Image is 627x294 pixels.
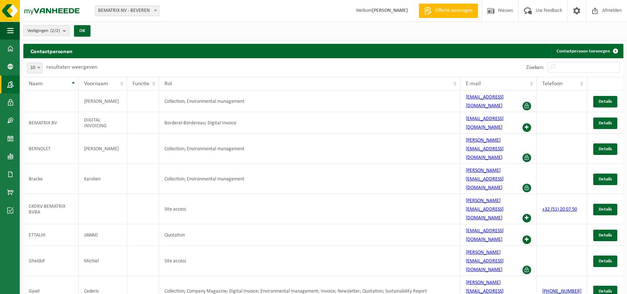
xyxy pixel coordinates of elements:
[27,26,60,36] span: Vestigingen
[79,134,127,164] td: [PERSON_NAME]
[50,28,60,33] count: (2/2)
[593,96,617,107] a: Details
[542,207,577,212] a: +32 (51) 20 07 50
[27,63,43,73] span: 10
[159,164,460,194] td: Collection; Environmental management
[159,246,460,276] td: Site access
[23,44,80,58] h2: Contactpersonen
[159,194,460,224] td: Site access
[599,177,612,182] span: Details
[159,91,460,112] td: Collection; Environmental management
[593,204,617,215] a: Details
[599,259,612,263] span: Details
[466,116,503,130] a: [EMAIL_ADDRESS][DOMAIN_NAME]
[95,5,159,16] span: BEMATRIX NV - BEVEREN
[159,112,460,134] td: Borderel-Bordereau; Digital Invoice
[23,224,79,246] td: ETTALHI
[84,81,108,87] span: Voornaam
[466,198,503,221] a: [PERSON_NAME][EMAIL_ADDRESS][DOMAIN_NAME]
[159,224,460,246] td: Quotation
[599,207,612,212] span: Details
[599,99,612,104] span: Details
[95,6,159,16] span: BEMATRIX NV - BEVEREN
[466,228,503,242] a: [EMAIL_ADDRESS][DOMAIN_NAME]
[542,289,581,294] a: [PHONE_NUMBER]
[23,164,79,194] td: Bracke
[23,194,79,224] td: C4DRV BEMATRIX BVBA
[599,147,612,151] span: Details
[164,81,172,87] span: Rol
[79,91,127,112] td: [PERSON_NAME]
[466,250,503,272] a: [PERSON_NAME][EMAIL_ADDRESS][DOMAIN_NAME]
[74,25,90,37] button: OK
[551,44,623,58] a: Contactpersoon toevoegen
[599,121,612,125] span: Details
[593,256,617,267] a: Details
[29,81,43,87] span: Naam
[593,230,617,241] a: Details
[79,224,127,246] td: JAWAD
[79,112,127,134] td: DIGITAL INVOICING
[372,8,408,13] strong: [PERSON_NAME]
[23,246,79,276] td: Gheldof
[542,81,562,87] span: Telefoon
[23,112,79,134] td: BEMATRIX BV
[27,63,42,73] span: 10
[79,246,127,276] td: Michiel
[599,289,612,294] span: Details
[46,64,97,70] label: resultaten weergeven
[466,138,503,160] a: [PERSON_NAME][EMAIL_ADDRESS][DOMAIN_NAME]
[433,7,474,14] span: Offerte aanvragen
[526,65,544,70] label: Zoeken:
[23,25,70,36] button: Vestigingen(2/2)
[466,81,481,87] span: E-mail
[593,174,617,185] a: Details
[466,95,503,109] a: [EMAIL_ADDRESS][DOMAIN_NAME]
[466,168,503,190] a: [PERSON_NAME][EMAIL_ADDRESS][DOMAIN_NAME]
[599,233,612,238] span: Details
[133,81,149,87] span: Functie
[159,134,460,164] td: Collection; Environmental management
[23,134,79,164] td: BERNOLET
[79,164,127,194] td: Karolien
[593,118,617,129] a: Details
[419,4,478,18] a: Offerte aanvragen
[593,143,617,155] a: Details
